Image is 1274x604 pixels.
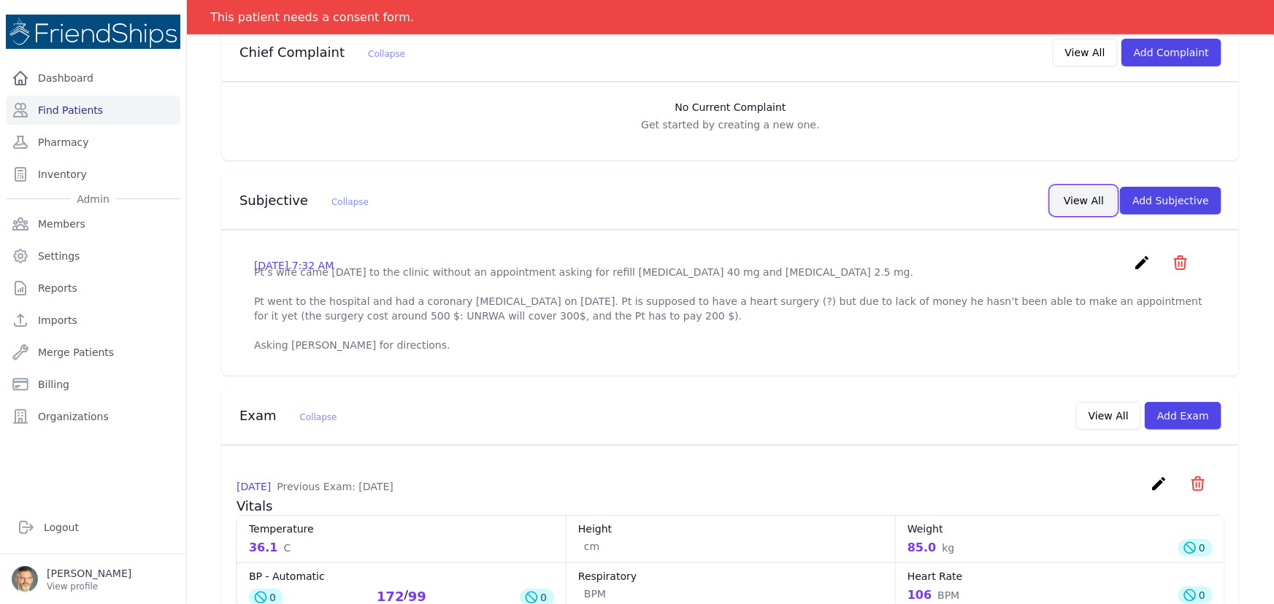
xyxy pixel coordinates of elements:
[6,128,180,157] a: Pharmacy
[1120,187,1221,214] button: Add Subjective
[277,481,393,492] span: Previous Exam: [DATE]
[942,541,954,555] span: kg
[331,197,369,207] span: Collapse
[237,100,1224,115] h3: No Current Complaint
[1151,475,1168,492] i: create
[254,265,1207,352] p: Pt’s wife came [DATE] to the clinic without an appointment asking for refill [MEDICAL_DATA] 40 mg...
[578,569,883,584] dt: Respiratory
[249,539,291,557] div: 36.1
[578,522,883,536] dt: Height
[1145,402,1221,430] button: Add Exam
[6,306,180,335] a: Imports
[239,192,369,209] h3: Subjective
[249,569,554,584] dt: BP - Automatic
[368,49,405,59] span: Collapse
[6,160,180,189] a: Inventory
[6,63,180,93] a: Dashboard
[1053,39,1118,66] button: View All
[239,407,337,425] h3: Exam
[239,44,405,61] h3: Chief Complaint
[237,117,1224,132] p: Get started by creating a new one.
[71,192,115,206] span: Admin
[907,569,1213,584] dt: Heart Rate
[6,274,180,303] a: Reports
[47,581,131,592] p: View profile
[249,522,554,536] dt: Temperature
[47,566,131,581] p: [PERSON_NAME]
[937,588,959,603] span: BPM
[6,370,180,399] a: Billing
[6,15,180,49] img: Medical Missions EMR
[237,479,394,494] p: [DATE]
[1178,586,1213,604] div: 0
[1051,187,1116,214] button: View All
[12,513,174,542] a: Logout
[1133,254,1151,271] i: create
[584,539,599,554] span: cm
[6,402,180,431] a: Organizations
[1076,402,1141,430] button: View All
[907,522,1213,536] dt: Weight
[6,338,180,367] a: Merge Patients
[12,566,174,592] a: [PERSON_NAME] View profile
[6,96,180,125] a: Find Patients
[907,539,954,557] div: 85.0
[6,241,180,271] a: Settings
[1178,539,1213,557] div: 0
[1121,39,1221,66] button: Add Complaint
[254,258,334,273] p: [DATE] 7:32 AM
[6,209,180,239] a: Members
[584,586,606,601] span: BPM
[1151,481,1172,495] a: create
[300,412,337,422] span: Collapse
[237,498,272,514] span: Vitals
[907,586,960,604] div: 106
[1133,260,1154,274] a: create
[283,541,291,555] span: C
